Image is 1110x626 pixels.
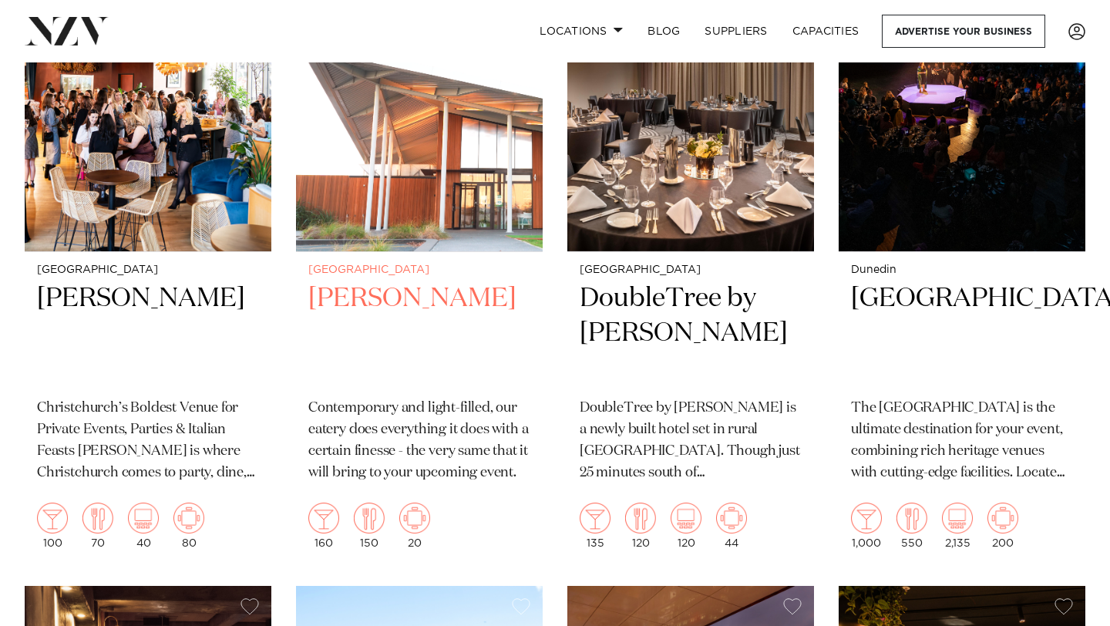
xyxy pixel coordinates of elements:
img: theatre.png [671,503,701,533]
div: 550 [896,503,927,549]
div: 2,135 [942,503,973,549]
a: Capacities [780,15,872,48]
p: DoubleTree by [PERSON_NAME] is a newly built hotel set in rural [GEOGRAPHIC_DATA]. Though just 25... [580,398,802,484]
img: cocktail.png [308,503,339,533]
a: SUPPLIERS [692,15,779,48]
img: dining.png [896,503,927,533]
img: dining.png [354,503,385,533]
a: Advertise your business [882,15,1045,48]
div: 120 [671,503,701,549]
div: 150 [354,503,385,549]
p: Christchurch’s Boldest Venue for Private Events, Parties & Italian Feasts [PERSON_NAME] is where ... [37,398,259,484]
small: [GEOGRAPHIC_DATA] [580,264,802,276]
p: The [GEOGRAPHIC_DATA] is the ultimate destination for your event, combining rich heritage venues ... [851,398,1073,484]
a: BLOG [635,15,692,48]
div: 80 [173,503,204,549]
div: 160 [308,503,339,549]
p: Contemporary and light-filled, our eatery does everything it does with a certain finesse - the ve... [308,398,530,484]
small: [GEOGRAPHIC_DATA] [37,264,259,276]
div: 1,000 [851,503,882,549]
h2: [PERSON_NAME] [37,281,259,385]
div: 40 [128,503,159,549]
img: meeting.png [173,503,204,533]
h2: [GEOGRAPHIC_DATA] [851,281,1073,385]
div: 135 [580,503,610,549]
img: nzv-logo.png [25,17,109,45]
div: 100 [37,503,68,549]
div: 120 [625,503,656,549]
img: dining.png [625,503,656,533]
img: cocktail.png [580,503,610,533]
a: Locations [527,15,635,48]
img: theatre.png [942,503,973,533]
small: [GEOGRAPHIC_DATA] [308,264,530,276]
small: Dunedin [851,264,1073,276]
div: 200 [987,503,1018,549]
img: dining.png [82,503,113,533]
h2: DoubleTree by [PERSON_NAME] [580,281,802,385]
img: theatre.png [128,503,159,533]
div: 44 [716,503,747,549]
img: meeting.png [716,503,747,533]
h2: [PERSON_NAME] [308,281,530,385]
img: cocktail.png [851,503,882,533]
img: cocktail.png [37,503,68,533]
img: meeting.png [987,503,1018,533]
div: 70 [82,503,113,549]
div: 20 [399,503,430,549]
img: meeting.png [399,503,430,533]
